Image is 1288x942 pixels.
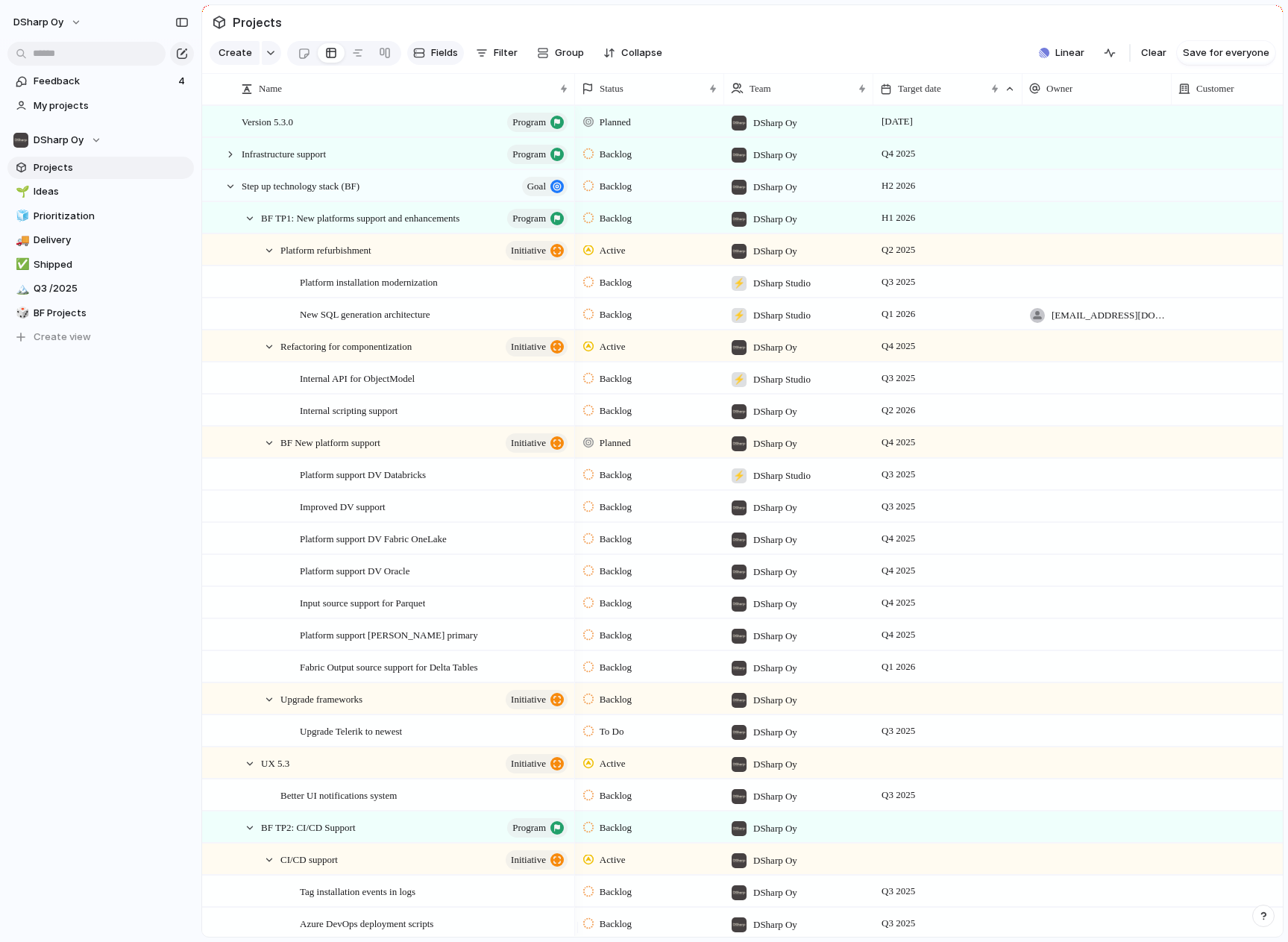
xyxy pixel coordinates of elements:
[431,45,458,60] span: Fields
[259,81,282,96] span: Name
[511,753,546,774] span: initiative
[242,113,293,130] span: Version 5.3.0
[34,306,189,321] span: BF Projects
[512,144,546,165] span: program
[1177,41,1275,65] button: Save for everyone
[527,176,546,197] span: goal
[600,852,626,867] span: Active
[732,372,747,387] div: ⚡
[1141,45,1166,60] span: Clear
[600,275,632,290] span: Backlog
[597,41,668,65] button: Collapse
[300,369,415,386] span: Internal API for ObjectModel
[753,308,811,323] span: DSharp Studio
[600,596,632,611] span: Backlog
[13,257,28,272] button: ✅
[732,468,747,483] div: ⚡
[34,209,189,224] span: Prioritization
[600,724,624,739] span: To Do
[600,756,626,771] span: Active
[600,243,626,258] span: Active
[407,41,464,65] button: Fields
[1052,308,1165,323] span: [EMAIL_ADDRESS][DOMAIN_NAME]
[621,45,662,60] span: Collapse
[512,817,546,838] span: program
[600,788,632,803] span: Backlog
[7,157,194,179] a: Projects
[878,433,919,451] span: Q4 2025
[878,273,919,291] span: Q3 2025
[280,241,371,258] span: Platform refurbishment
[600,468,632,483] span: Backlog
[600,371,632,386] span: Backlog
[1033,42,1090,64] button: Linear
[732,308,747,323] div: ⚡
[511,850,546,870] span: initiative
[230,9,285,36] span: Projects
[16,256,26,273] div: ✅
[600,532,632,547] span: Backlog
[506,241,568,260] button: initiative
[7,10,89,34] button: DSharp Oy
[16,304,26,321] div: 🎲
[280,690,362,707] span: Upgrade frameworks
[34,74,174,89] span: Feedback
[600,917,632,932] span: Backlog
[878,882,919,900] span: Q3 2025
[512,208,546,229] span: program
[506,690,568,709] button: initiative
[753,468,811,483] span: DSharp Studio
[13,281,28,296] button: 🏔️
[506,850,568,870] button: initiative
[878,465,919,483] span: Q3 2025
[600,692,632,707] span: Backlog
[494,45,518,60] span: Filter
[878,562,919,580] span: Q4 2025
[34,184,189,199] span: Ideas
[13,306,28,321] button: 🎲
[753,661,797,676] span: DSharp Oy
[753,885,797,900] span: DSharp Oy
[878,401,919,419] span: Q2 2026
[34,98,189,113] span: My projects
[507,209,568,228] button: program
[753,789,797,804] span: DSharp Oy
[878,177,919,195] span: H2 2026
[34,257,189,272] span: Shipped
[16,183,26,201] div: 🌱
[300,722,402,739] span: Upgrade Telerik to newest
[878,658,919,676] span: Q1 2026
[1135,41,1172,65] button: Clear
[753,853,797,868] span: DSharp Oy
[507,818,568,838] button: program
[219,45,252,60] span: Create
[7,95,194,117] a: My projects
[1183,45,1269,60] span: Save for everyone
[753,629,797,644] span: DSharp Oy
[280,433,380,450] span: BF New platform support
[511,336,546,357] span: initiative
[16,207,26,224] div: 🧊
[7,229,194,251] a: 🚚Delivery
[7,205,194,227] a: 🧊Prioritization
[878,786,919,804] span: Q3 2025
[242,145,326,162] span: Infrastructure support
[7,326,194,348] button: Create view
[280,786,397,803] span: Better UI notifications system
[7,129,194,151] button: DSharp Oy
[600,500,632,515] span: Backlog
[753,821,797,836] span: DSharp Oy
[1196,81,1234,96] span: Customer
[600,115,631,130] span: Planned
[753,148,797,163] span: DSharp Oy
[753,757,797,772] span: DSharp Oy
[511,689,546,710] span: initiative
[300,497,386,515] span: Improved DV support
[300,914,433,932] span: Azure DevOps deployment scripts
[600,885,632,899] span: Backlog
[878,241,919,259] span: Q2 2025
[7,302,194,324] a: 🎲BF Projects
[753,725,797,740] span: DSharp Oy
